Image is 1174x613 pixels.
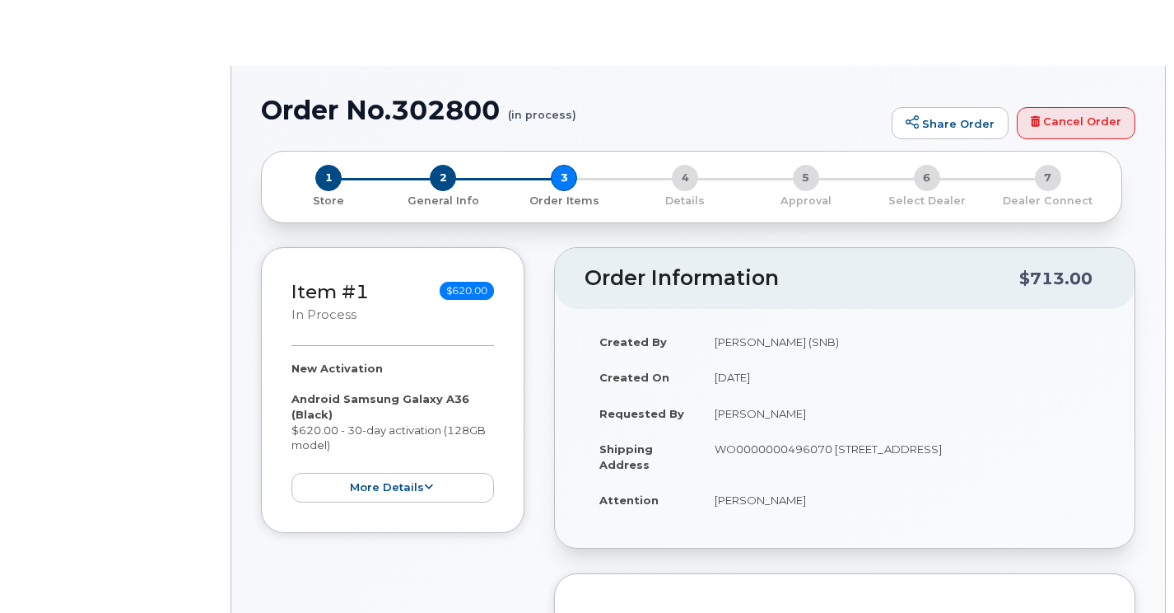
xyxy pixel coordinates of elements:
[599,335,667,349] strong: Created By
[261,96,883,124] h1: Order No.302800
[599,371,669,384] strong: Created On
[291,362,383,375] strong: New Activation
[383,191,504,208] a: 2 General Info
[700,482,1105,518] td: [PERSON_NAME]
[291,361,494,503] div: $620.00 - 30-day activation (128GB model)
[700,395,1105,432] td: [PERSON_NAME]
[599,442,653,471] strong: Shipping Address
[700,431,1105,482] td: WO0000000496070 [STREET_ADDRESS]
[440,282,494,300] span: $620.00
[389,194,497,208] p: General Info
[599,494,659,507] strong: Attention
[700,359,1105,395] td: [DATE]
[275,191,383,208] a: 1 Store
[700,324,1105,360] td: [PERSON_NAME] (SNB)
[291,280,369,303] a: Item #1
[291,307,356,322] small: in process
[282,194,376,208] p: Store
[508,96,576,121] small: (in process)
[430,165,456,191] span: 2
[291,473,494,503] button: more details
[892,107,1009,140] a: Share Order
[315,165,342,191] span: 1
[1017,107,1135,140] a: Cancel Order
[1019,263,1092,294] div: $713.00
[599,407,684,420] strong: Requested By
[585,267,1019,290] h2: Order Information
[291,392,469,421] strong: Android Samsung Galaxy A36 (Black)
